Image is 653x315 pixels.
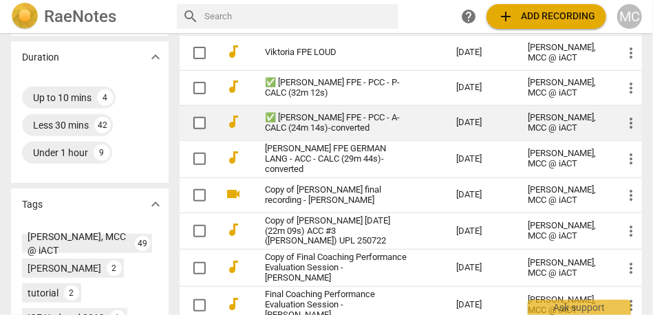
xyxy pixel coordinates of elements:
[147,196,164,213] span: expand_more
[265,216,407,247] a: Copy of [PERSON_NAME] [DATE] (22m 09s) ACC #3 ([PERSON_NAME]) UPL 250722
[225,149,242,166] span: audiotrack
[446,213,517,250] td: [DATE]
[497,8,595,25] span: Add recording
[460,8,477,25] span: help
[145,194,166,215] button: Show more
[528,149,601,169] div: [PERSON_NAME], MCC @ iACT
[33,118,89,132] div: Less 30 mins
[265,144,407,175] a: [PERSON_NAME] FPE GERMAN LANG - ACC - CALC (29m 44s)-converted
[446,140,517,177] td: [DATE]
[22,50,59,65] p: Duration
[97,89,114,106] div: 4
[497,8,514,25] span: add
[446,35,517,70] td: [DATE]
[225,78,242,95] span: audiotrack
[22,197,43,212] p: Tags
[225,186,242,202] span: videocam
[623,45,639,61] span: more_vert
[623,187,639,204] span: more_vert
[44,7,116,26] h2: RaeNotes
[623,297,639,314] span: more_vert
[225,296,242,312] span: audiotrack
[11,3,166,30] a: LogoRaeNotes
[446,177,517,213] td: [DATE]
[135,236,150,251] div: 49
[446,250,517,287] td: [DATE]
[204,6,393,28] input: Search
[528,185,601,206] div: [PERSON_NAME], MCC @ iACT
[64,285,79,301] div: 2
[28,230,129,257] div: [PERSON_NAME], MCC @ iACT
[446,70,517,105] td: [DATE]
[182,8,199,25] span: search
[528,43,601,63] div: [PERSON_NAME], MCC @ iACT
[94,144,110,161] div: 9
[623,80,639,96] span: more_vert
[265,252,407,283] a: Copy of Final Coaching Performance Evaluation Session - [PERSON_NAME]
[623,115,639,131] span: more_vert
[528,221,601,241] div: [PERSON_NAME], MCC @ iACT
[28,286,58,300] div: tutorial
[623,223,639,239] span: more_vert
[623,151,639,167] span: more_vert
[265,113,407,133] a: ✅ [PERSON_NAME] FPE - PCC - A-CALC (24m 14s)-converted
[225,221,242,238] span: audiotrack
[528,113,601,133] div: [PERSON_NAME], MCC @ iACT
[145,47,166,67] button: Show more
[225,113,242,130] span: audiotrack
[147,49,164,65] span: expand_more
[528,258,601,279] div: [PERSON_NAME], MCC @ iACT
[28,261,101,275] div: [PERSON_NAME]
[623,260,639,276] span: more_vert
[456,4,481,29] a: Help
[94,117,111,133] div: 42
[225,43,242,60] span: audiotrack
[107,261,122,276] div: 2
[265,185,407,206] a: Copy of [PERSON_NAME] final recording - [PERSON_NAME]
[528,300,631,315] div: Ask support
[528,78,601,98] div: [PERSON_NAME], MCC @ iACT
[11,3,39,30] img: Logo
[33,91,92,105] div: Up to 10 mins
[446,105,517,140] td: [DATE]
[33,146,88,160] div: Under 1 hour
[617,4,642,29] button: MC
[225,259,242,275] span: audiotrack
[265,78,407,98] a: ✅ [PERSON_NAME] FPE - PCC - P-CALC (32m 12s)
[486,4,606,29] button: Upload
[265,47,407,58] a: Viktoria FPE LOUD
